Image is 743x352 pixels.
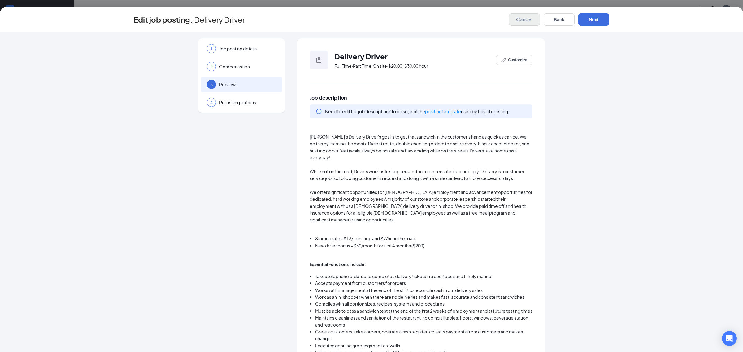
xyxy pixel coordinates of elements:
[578,13,609,26] button: Next
[325,109,509,114] span: Need to edit the job description? To do so, edit the used by this job posting.
[315,300,532,307] li: Complies with all portion sizes, recipes, systems and procedures
[219,63,276,70] span: Compensation
[315,56,323,64] svg: Clipboard
[310,133,532,161] p: [PERSON_NAME]'s Delivery Driver's goal is to get that sandwich in the customer's hand as quick as...
[315,280,532,286] li: Accepts payment from customers for orders
[334,52,388,61] span: Delivery Driver
[315,235,532,242] li: Starting rate - $13/hr inshop and $7/hr on the road
[219,45,276,52] span: Job posting details
[496,55,532,65] button: PencilIconCustomize
[508,57,527,63] span: Customize
[210,99,213,105] span: 4
[371,63,387,69] span: ‧ On site
[310,94,532,101] span: Job description
[310,168,532,182] p: While not on the road, Drivers work as In shoppers and are compensated accordingly. Delivery is a...
[315,307,532,314] li: Must be able to pass a sandwich test at the end of the first 2 weeks of employment and at future ...
[722,331,737,346] div: Open Intercom Messenger
[315,328,532,342] li: Greets customers, takes orders, operates cash register, collects payments from customers and make...
[210,45,213,52] span: 1
[387,63,428,69] span: ‧ $20.00-$30.00 hour
[219,81,276,88] span: Preview
[425,109,461,114] a: position template
[509,13,540,26] button: Cancel
[310,189,532,223] p: We offer significant opportunities for [DEMOGRAPHIC_DATA] employment and advancement opportunitie...
[315,342,532,349] li: Executes genuine greetings and farewells
[315,273,532,280] li: Takes telephone orders and completes delivery tickets in a courteous and timely manner
[516,16,533,23] span: Cancel
[501,58,506,62] svg: PencilIcon
[352,63,371,69] span: ‧ Part Time
[315,314,532,328] li: Maintains cleanliness and sanitation of the restaurant including all tables, floors, windows, bev...
[334,63,352,69] span: Full Time
[134,14,193,25] h3: Edit job posting:
[219,99,276,105] span: Publishing options
[210,63,213,70] span: 2
[316,108,322,114] svg: Info
[315,242,532,249] li: New driver bonus - $50/month for first 4 months ($200)
[315,287,532,294] li: Works with management at the end of the shift to reconcile cash from delivery sales
[315,294,532,300] li: Work as an in-shopper when there are no deliveries and makes fast, accurate and consistent sandwi...
[310,261,366,267] strong: Essential Functions Include:
[210,81,213,88] span: 3
[544,13,575,26] button: Back
[194,16,245,23] span: Delivery Driver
